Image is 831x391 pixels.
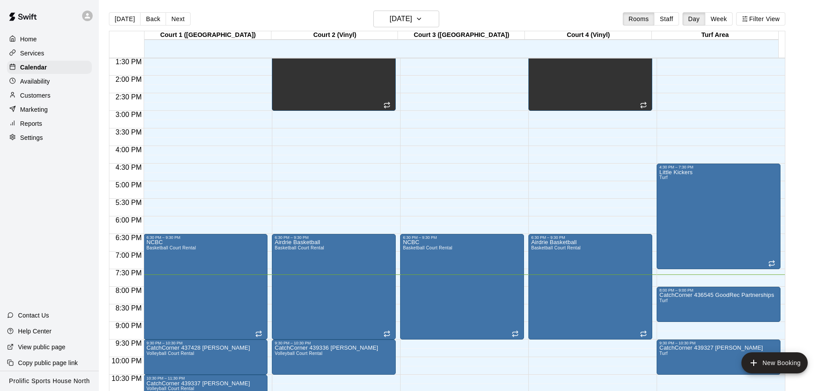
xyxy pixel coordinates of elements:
button: Rooms [623,12,654,26]
div: Turf Area [652,31,779,40]
span: Recurring event [255,330,262,337]
div: 8:00 PM – 9:00 PM: CatchCorner 436545 GoodRec Partnerships [657,287,780,322]
button: Next [166,12,190,26]
span: 5:30 PM [113,199,144,206]
p: Settings [20,133,43,142]
span: 2:30 PM [113,93,144,101]
span: 2:00 PM [113,76,144,83]
button: Staff [654,12,679,26]
button: Filter View [736,12,785,26]
span: Volleyball Court Rental [146,386,194,391]
span: 8:30 PM [113,304,144,312]
span: 4:00 PM [113,146,144,153]
div: 10:30 PM – 11:30 PM [146,376,265,380]
p: Services [20,49,44,58]
button: Back [140,12,166,26]
span: Recurring event [383,102,390,109]
span: Volleyball Court Rental [275,351,322,356]
span: Recurring event [640,330,647,337]
p: Prolific Sports House North [9,376,90,386]
div: 4:30 PM – 7:30 PM: Little Kickers [657,164,780,269]
a: Home [7,33,92,46]
div: 6:30 PM – 9:30 PM: Airdrie Basketball [528,234,652,340]
div: 9:30 PM – 10:30 PM [146,341,265,345]
div: 9:30 PM – 10:30 PM [275,341,393,345]
div: 4:30 PM – 7:30 PM [659,165,778,169]
div: 8:00 PM – 9:00 PM [659,288,778,292]
a: Reports [7,117,92,130]
div: Court 3 ([GEOGRAPHIC_DATA]) [398,31,525,40]
span: Basketball Court Rental [275,245,324,250]
p: View public page [18,343,65,351]
div: Court 4 (Vinyl) [525,31,652,40]
span: Basketball Court Rental [403,245,452,250]
span: 10:30 PM [109,375,144,382]
button: [DATE] [373,11,439,27]
span: 9:30 PM [113,340,144,347]
div: 6:30 PM – 9:30 PM [403,235,521,240]
p: Reports [20,119,42,128]
span: 10:00 PM [109,357,144,365]
p: Calendar [20,63,47,72]
p: Contact Us [18,311,49,320]
span: Turf [659,298,668,303]
div: 6:30 PM – 9:30 PM [531,235,650,240]
span: Turf [659,175,668,180]
div: 6:30 PM – 9:30 PM: NCBC [144,234,267,340]
div: 6:30 PM – 9:30 PM [275,235,393,240]
span: Recurring event [768,260,775,267]
div: 6:30 PM – 9:30 PM: Airdrie Basketball [272,234,396,340]
div: 6:30 PM – 9:30 PM: NCBC [400,234,524,340]
p: Home [20,35,37,44]
div: 9:30 PM – 10:30 PM: CatchCorner 439336 Luqmaan Adeel [272,340,396,375]
a: Settings [7,131,92,144]
button: add [741,352,808,373]
div: Court 1 ([GEOGRAPHIC_DATA]) [145,31,271,40]
h6: [DATE] [390,13,412,25]
span: Basketball Court Rental [531,245,581,250]
span: 4:30 PM [113,164,144,171]
a: Customers [7,89,92,102]
span: 9:00 PM [113,322,144,329]
p: Marketing [20,105,48,114]
p: Customers [20,91,51,100]
span: Turf [659,351,668,356]
span: 8:00 PM [113,287,144,294]
a: Availability [7,75,92,88]
span: Recurring event [383,330,390,337]
p: Availability [20,77,50,86]
button: Day [683,12,705,26]
span: 1:30 PM [113,58,144,66]
span: 3:30 PM [113,128,144,136]
div: 9:30 PM – 10:30 PM: CatchCorner 439327 Ahmad Zia Akbari [657,340,780,375]
span: 3:00 PM [113,111,144,118]
div: Court 2 (Vinyl) [271,31,398,40]
span: 6:30 PM [113,234,144,241]
div: 6:30 PM – 9:30 PM [146,235,265,240]
button: [DATE] [109,12,141,26]
span: 7:30 PM [113,269,144,277]
span: 7:00 PM [113,252,144,259]
span: 6:00 PM [113,216,144,224]
div: 9:30 PM – 10:30 PM [659,341,778,345]
span: Basketball Court Rental [146,245,196,250]
span: Recurring event [512,330,519,337]
div: 9:30 PM – 10:30 PM: CatchCorner 437428 idrees noorudin [144,340,267,375]
p: Help Center [18,327,51,336]
span: Volleyball Court Rental [146,351,194,356]
span: 5:00 PM [113,181,144,189]
p: Copy public page link [18,358,78,367]
a: Calendar [7,61,92,74]
span: Recurring event [640,102,647,109]
a: Marketing [7,103,92,116]
a: Services [7,47,92,60]
button: Week [705,12,733,26]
